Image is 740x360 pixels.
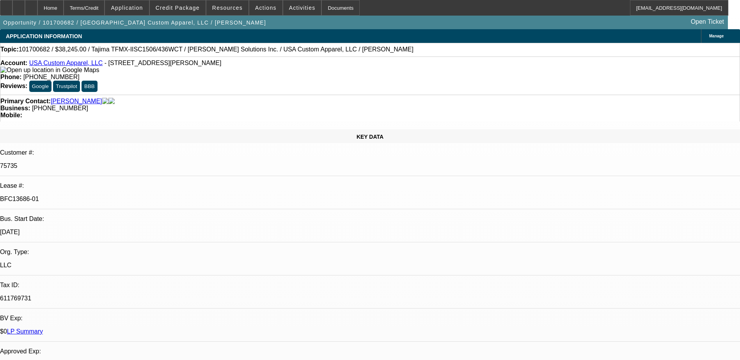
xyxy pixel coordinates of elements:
[249,0,282,15] button: Actions
[0,46,19,53] strong: Topic:
[357,134,383,140] span: KEY DATA
[29,81,51,92] button: Google
[111,5,143,11] span: Application
[212,5,243,11] span: Resources
[150,0,206,15] button: Credit Package
[6,33,82,39] span: APPLICATION INFORMATION
[0,83,27,89] strong: Reviews:
[0,112,22,118] strong: Mobile:
[255,5,277,11] span: Actions
[102,98,108,105] img: facebook-icon.png
[0,67,99,73] a: View Google Maps
[289,5,316,11] span: Activities
[0,67,99,74] img: Open up location in Google Maps
[105,0,149,15] button: Application
[3,19,266,26] span: Opportunity / 101700682 / [GEOGRAPHIC_DATA] Custom Apparel, LLC / [PERSON_NAME]
[688,15,727,28] a: Open Ticket
[7,328,43,335] a: LP Summary
[709,34,724,38] span: Manage
[19,46,413,53] span: 101700682 / $38,245.00 / Tajima TFMX-IISC1506/436WCT / [PERSON_NAME] Solutions Inc. / USA Custom ...
[0,60,27,66] strong: Account:
[53,81,80,92] button: Trustpilot
[156,5,200,11] span: Credit Package
[23,74,80,80] span: [PHONE_NUMBER]
[108,98,115,105] img: linkedin-icon.png
[82,81,98,92] button: BBB
[0,98,51,105] strong: Primary Contact:
[206,0,248,15] button: Resources
[32,105,88,111] span: [PHONE_NUMBER]
[105,60,222,66] span: - [STREET_ADDRESS][PERSON_NAME]
[29,60,103,66] a: USA Custom Apparel, LLC
[283,0,321,15] button: Activities
[0,105,30,111] strong: Business:
[51,98,102,105] a: [PERSON_NAME]
[0,74,21,80] strong: Phone:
